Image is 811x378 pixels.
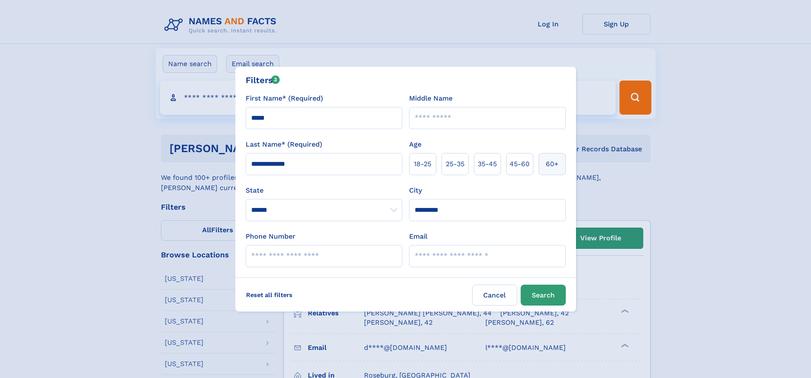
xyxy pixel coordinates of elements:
[409,185,422,196] label: City
[409,231,427,242] label: Email
[246,93,323,104] label: First Name* (Required)
[246,74,280,87] div: Filters
[510,159,530,169] span: 45‑60
[409,93,453,104] label: Middle Name
[472,285,517,306] label: Cancel
[246,231,295,242] label: Phone Number
[521,285,566,306] button: Search
[409,139,421,150] label: Age
[478,159,497,169] span: 35‑45
[546,159,559,169] span: 60+
[446,159,464,169] span: 25‑35
[241,285,298,305] label: Reset all filters
[246,185,402,196] label: State
[246,139,322,150] label: Last Name* (Required)
[414,159,431,169] span: 18‑25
